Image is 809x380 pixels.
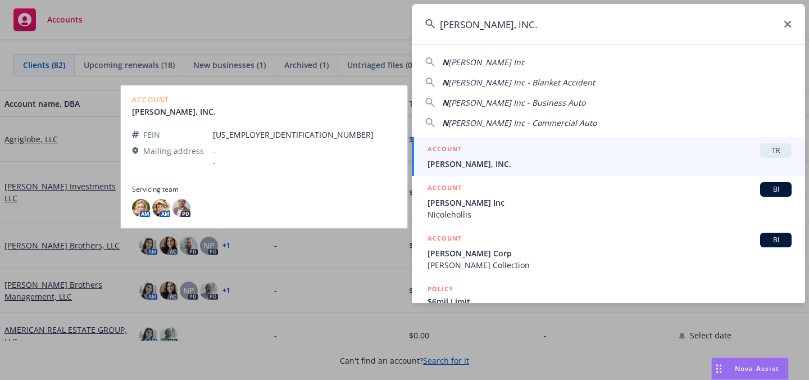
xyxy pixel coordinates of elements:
span: N [442,57,448,67]
h5: ACCOUNT [428,143,462,157]
button: Nova Assist [711,358,789,380]
span: [PERSON_NAME] Inc - Business Auto [448,97,585,108]
span: BI [765,235,787,245]
span: [PERSON_NAME] Collection [428,259,792,271]
span: BI [765,184,787,194]
input: Search... [412,4,805,44]
span: [PERSON_NAME] Inc - Blanket Accident [448,77,595,88]
a: POLICY$6mil Limit [412,277,805,325]
div: Drag to move [712,358,726,379]
a: ACCOUNTTR[PERSON_NAME], INC. [412,137,805,176]
h5: ACCOUNT [428,233,462,246]
a: ACCOUNTBI[PERSON_NAME] IncNicolehollis [412,176,805,227]
h5: ACCOUNT [428,182,462,196]
span: [PERSON_NAME] Inc [448,57,525,67]
span: $6mil Limit [428,296,792,307]
span: [PERSON_NAME] Corp [428,247,792,259]
span: [PERSON_NAME] Inc [428,197,792,209]
h5: POLICY [428,283,453,295]
span: Nova Assist [735,364,779,373]
span: [PERSON_NAME] Inc - Commercial Auto [448,117,597,128]
span: Nicolehollis [428,209,792,220]
span: TR [765,146,787,156]
span: N [442,77,448,88]
span: [PERSON_NAME], INC. [428,158,792,170]
span: N [442,117,448,128]
a: ACCOUNTBI[PERSON_NAME] Corp[PERSON_NAME] Collection [412,227,805,277]
span: N [442,97,448,108]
